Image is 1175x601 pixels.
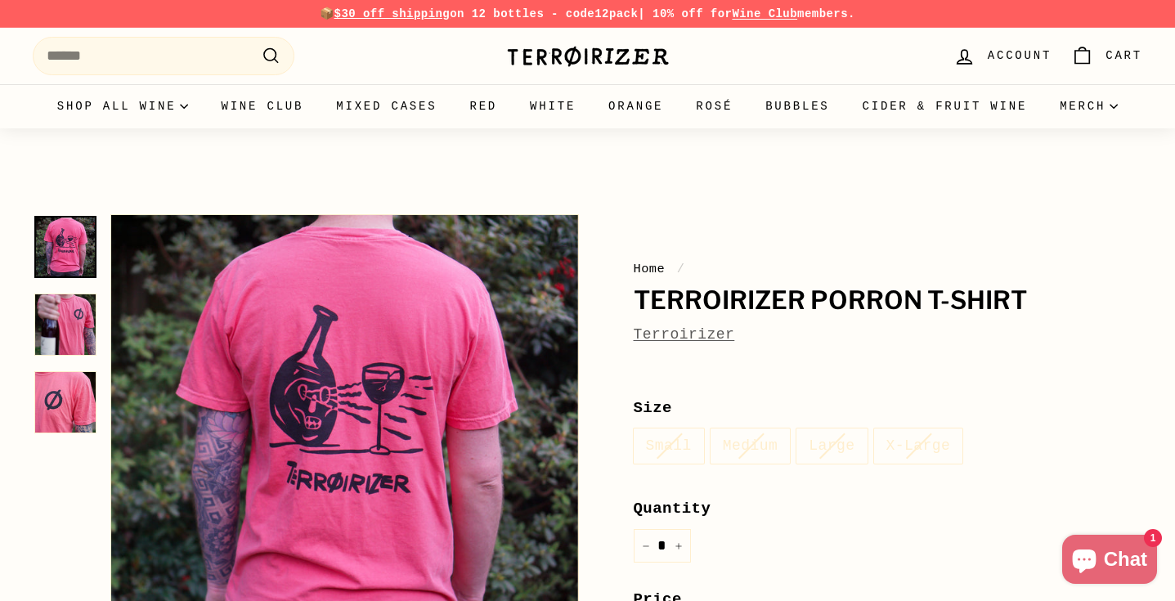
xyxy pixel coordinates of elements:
[749,84,845,128] a: Bubbles
[988,47,1052,65] span: Account
[732,7,797,20] a: Wine Club
[634,259,1143,279] nav: breadcrumbs
[204,84,320,128] a: Wine Club
[874,428,963,464] label: X-Large
[634,428,704,464] label: Small
[666,529,691,563] button: Increase item quantity by one
[679,84,749,128] a: Rosé
[796,428,867,464] label: Large
[594,7,638,20] strong: 12pack
[453,84,514,128] a: Red
[1043,84,1134,128] summary: Merch
[1057,535,1162,588] inbox-online-store-chat: Shopify online store chat
[592,84,679,128] a: Orange
[34,294,96,356] img: Terroirizer Porron T-Shirt
[944,32,1061,80] a: Account
[711,428,791,464] label: Medium
[634,496,1143,521] label: Quantity
[514,84,592,128] a: White
[846,84,1044,128] a: Cider & Fruit Wine
[634,529,691,563] input: quantity
[334,7,451,20] span: $30 off shipping
[41,84,205,128] summary: Shop all wine
[634,262,666,276] a: Home
[33,5,1142,23] p: 📦 on 12 bottles - code | 10% off for members.
[1105,47,1142,65] span: Cart
[34,371,96,433] img: Terroirizer Porron T-Shirt
[634,396,1143,420] label: Size
[634,529,658,563] button: Reduce item quantity by one
[634,326,735,343] a: Terroirizer
[320,84,453,128] a: Mixed Cases
[1061,32,1152,80] a: Cart
[634,287,1143,315] h1: Terroirizer Porron T-Shirt
[34,216,96,278] a: Terroirizer Porron T-Shirt
[673,262,689,276] span: /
